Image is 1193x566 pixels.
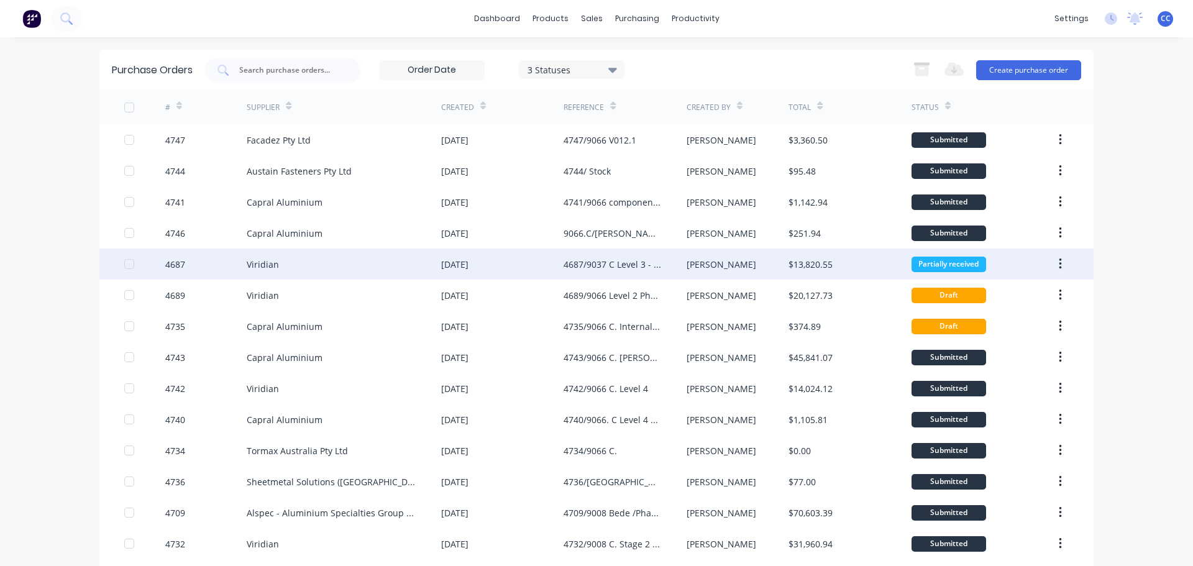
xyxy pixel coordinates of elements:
button: Create purchase order [976,60,1081,80]
div: Capral Aluminium [247,351,322,364]
div: 4689/9066 Level 2 Phase 1 Rev 1 [564,289,661,302]
div: 4736/[GEOGRAPHIC_DATA][DEMOGRAPHIC_DATA] [564,475,661,488]
div: Submitted [912,443,986,459]
div: $1,142.94 [788,196,828,209]
div: Alspec - Aluminium Specialties Group Pty Ltd [247,506,416,519]
div: [PERSON_NAME] [687,320,756,333]
div: [PERSON_NAME] [687,475,756,488]
div: Capral Aluminium [247,196,322,209]
div: Viridian [247,258,279,271]
div: sales [575,9,609,28]
input: Search purchase orders... [238,64,341,76]
div: Submitted [912,536,986,552]
span: CC [1161,13,1171,24]
div: 4732/9008 C. Stage 2 Phase 1 Ground Floor Windows [564,537,661,550]
div: $45,841.07 [788,351,833,364]
div: Draft [912,288,986,303]
div: productivity [665,9,726,28]
div: 4736 [165,475,185,488]
div: 4741 [165,196,185,209]
div: Supplier [247,102,280,113]
div: $70,603.39 [788,506,833,519]
div: [DATE] [441,475,469,488]
div: 4732 [165,537,185,550]
div: # [165,102,170,113]
div: 4743 [165,351,185,364]
div: 4709/9008 Bede /Phase 2 [564,506,661,519]
div: [DATE] [441,227,469,240]
div: [DATE] [441,320,469,333]
div: 4687 [165,258,185,271]
div: Purchase Orders [112,63,193,78]
div: Partially received [912,257,986,272]
div: Total [788,102,811,113]
div: [DATE] [441,351,469,364]
div: Capral Aluminium [247,320,322,333]
div: 4740 [165,413,185,426]
div: Sheetmetal Solutions ([GEOGRAPHIC_DATA]) Pty Ltd [247,475,416,488]
div: [PERSON_NAME] [687,506,756,519]
div: $13,820.55 [788,258,833,271]
div: $77.00 [788,475,816,488]
div: Submitted [912,350,986,365]
div: Submitted [912,381,986,396]
div: $0.00 [788,444,811,457]
div: 3 Statuses [528,63,616,76]
div: 4744/ Stock [564,165,611,178]
div: 4735 [165,320,185,333]
div: 4742 [165,382,185,395]
div: $1,105.81 [788,413,828,426]
div: products [526,9,575,28]
div: Viridian [247,289,279,302]
div: [PERSON_NAME] [687,537,756,550]
div: [DATE] [441,258,469,271]
div: [DATE] [441,196,469,209]
div: [PERSON_NAME] [687,382,756,395]
div: [PERSON_NAME] [687,258,756,271]
div: 4689 [165,289,185,302]
div: $14,024.12 [788,382,833,395]
div: Submitted [912,194,986,210]
div: 4747 [165,134,185,147]
div: [PERSON_NAME] [687,413,756,426]
div: 4747/9066 V012.1 [564,134,636,147]
div: $20,127.73 [788,289,833,302]
div: [DATE] [441,382,469,395]
div: 4741/9066 components + Extrusions [564,196,661,209]
div: Draft [912,319,986,334]
div: [PERSON_NAME] [687,196,756,209]
div: 4744 [165,165,185,178]
div: 4743/9066 C. [PERSON_NAME] Internal Material in [GEOGRAPHIC_DATA] [564,351,661,364]
div: $3,360.50 [788,134,828,147]
div: [PERSON_NAME] [687,444,756,457]
div: 4687/9037 C Level 3 - Phase 1-Rev 1 [564,258,661,271]
div: Viridian [247,382,279,395]
div: [DATE] [441,165,469,178]
div: Submitted [912,412,986,427]
div: Reference [564,102,604,113]
div: Submitted [912,474,986,490]
div: Austain Fasteners Pty Ltd [247,165,352,178]
div: Viridian [247,537,279,550]
div: $95.48 [788,165,816,178]
div: 4740/9066. C Level 4 Material [564,413,661,426]
div: Submitted [912,226,986,241]
div: 4735/9066 C. Internal Curved Window [564,320,661,333]
div: $374.89 [788,320,821,333]
input: Order Date [380,61,484,80]
div: Submitted [912,163,986,179]
div: $251.94 [788,227,821,240]
div: Capral Aluminium [247,227,322,240]
div: settings [1048,9,1095,28]
div: Capral Aluminium [247,413,322,426]
div: [DATE] [441,506,469,519]
div: 4734/9066 C. [564,444,617,457]
div: Submitted [912,132,986,148]
div: 4742/9066 C. Level 4 [564,382,648,395]
div: [DATE] [441,444,469,457]
div: purchasing [609,9,665,28]
div: [PERSON_NAME] [687,165,756,178]
div: [PERSON_NAME] [687,227,756,240]
div: [DATE] [441,134,469,147]
div: [DATE] [441,413,469,426]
